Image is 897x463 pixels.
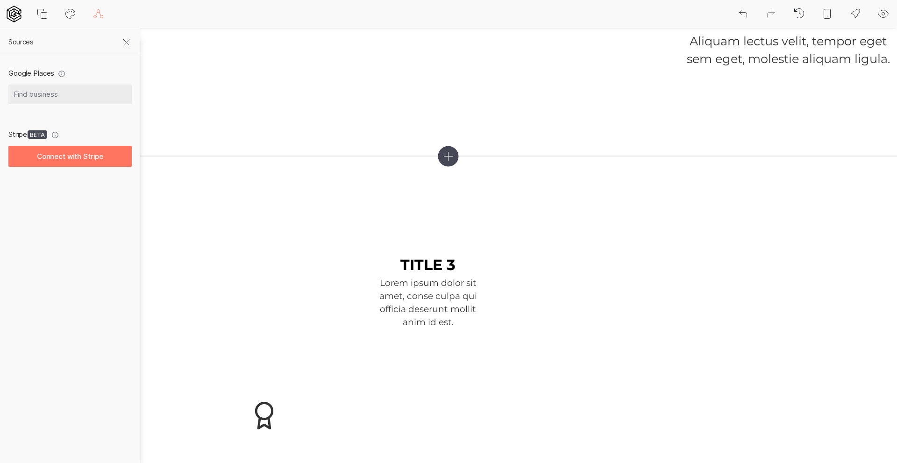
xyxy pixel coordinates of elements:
[371,256,485,273] h3: TITLE 3
[28,130,47,138] span: BETA
[8,28,140,56] h2: sources
[8,152,132,161] a: Connect with Stripe
[8,69,132,78] span: Google Places
[8,130,132,139] span: Stripe
[684,32,892,68] p: Aliquam lectus velit, tempor eget sem eget, molestie aliquam ligula.
[793,7,804,21] div: Backups
[8,146,132,167] button: Connect with Stripe
[8,85,132,104] input: Find business
[371,277,485,329] p: Lorem ipsum dolor sit amet, conse culpa qui officia deserunt mollit anim id est.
